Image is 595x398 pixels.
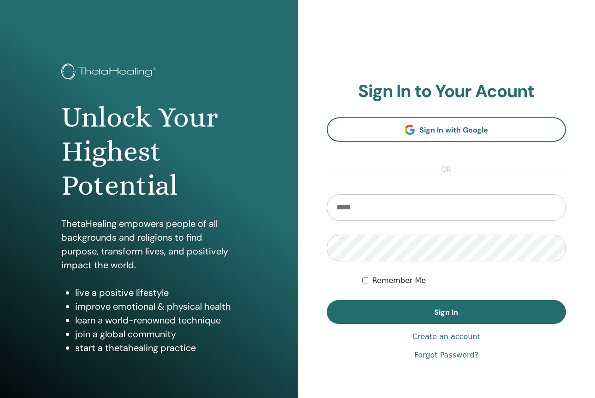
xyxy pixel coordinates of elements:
p: ThetaHealing empowers people of all backgrounds and religions to find purpose, transform lives, a... [61,217,236,272]
li: join a global community [75,327,236,341]
a: Sign In with Google [327,117,566,142]
h1: Unlock Your Highest Potential [61,100,236,203]
span: Sign In [434,307,458,317]
a: Forgot Password? [414,350,478,361]
label: Remember Me [372,275,426,286]
li: start a thetahealing practice [75,341,236,355]
li: improve emotional & physical health [75,300,236,313]
span: or [436,164,456,175]
span: Sign In with Google [419,125,488,135]
a: Create an account [412,331,480,342]
button: Sign In [327,300,566,324]
h2: Sign In to Your Acount [327,81,566,102]
div: Keep me authenticated indefinitely or until I manually logout [362,275,566,286]
li: learn a world-renowned technique [75,313,236,327]
li: live a positive lifestyle [75,286,236,300]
